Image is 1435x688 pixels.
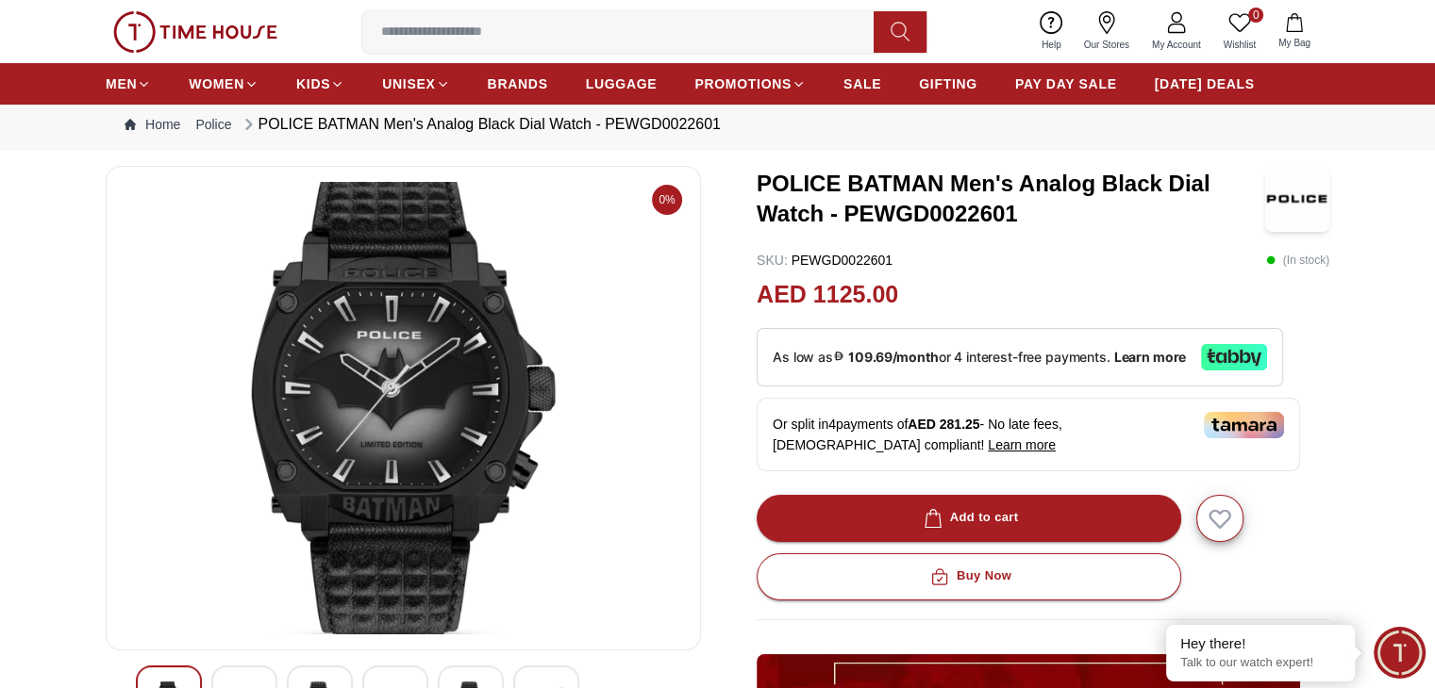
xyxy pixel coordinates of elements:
[1015,74,1117,93] span: PAY DAY SALE
[843,74,881,93] span: SALE
[488,74,548,93] span: BRANDS
[757,398,1300,471] div: Or split in 4 payments of - No late fees, [DEMOGRAPHIC_DATA] compliant!
[694,74,792,93] span: PROMOTIONS
[920,507,1019,529] div: Add to cart
[586,74,658,93] span: LUGGAGE
[652,185,682,215] span: 0%
[1155,67,1255,101] a: [DATE] DEALS
[1030,8,1073,56] a: Help
[296,67,344,101] a: KIDS
[757,251,893,270] p: PEWGD0022601
[113,11,277,53] img: ...
[189,67,259,101] a: WOMEN
[195,115,231,134] a: Police
[382,74,435,93] span: UNISEX
[1144,38,1209,52] span: My Account
[926,565,1011,587] div: Buy Now
[1212,8,1267,56] a: 0Wishlist
[1180,634,1341,653] div: Hey there!
[757,495,1181,542] button: Add to cart
[988,437,1056,452] span: Learn more
[106,98,1329,151] nav: Breadcrumb
[1180,655,1341,671] p: Talk to our watch expert!
[757,253,788,268] span: SKU :
[122,182,685,634] img: POLICE BATMAN Men's Analog Black Dial Watch - PEWGD0022601
[1034,38,1069,52] span: Help
[296,74,330,93] span: KIDS
[1248,8,1263,23] span: 0
[757,169,1265,229] h3: POLICE BATMAN Men's Analog Black Dial Watch - PEWGD0022601
[908,417,979,432] span: AED 281.25
[106,74,137,93] span: MEN
[1204,412,1284,438] img: Tamara
[1267,9,1322,54] button: My Bag
[189,74,244,93] span: WOMEN
[1216,38,1263,52] span: Wishlist
[919,74,977,93] span: GIFTING
[843,67,881,101] a: SALE
[240,113,721,136] div: POLICE BATMAN Men's Analog Black Dial Watch - PEWGD0022601
[694,67,806,101] a: PROMOTIONS
[382,67,449,101] a: UNISEX
[586,67,658,101] a: LUGGAGE
[488,67,548,101] a: BRANDS
[1265,166,1329,232] img: POLICE BATMAN Men's Analog Black Dial Watch - PEWGD0022601
[1374,627,1426,679] div: Chat Widget
[1266,251,1329,270] p: ( In stock )
[757,553,1181,600] button: Buy Now
[1076,38,1137,52] span: Our Stores
[1073,8,1141,56] a: Our Stores
[106,67,151,101] a: MEN
[1155,74,1255,93] span: [DATE] DEALS
[1271,36,1318,50] span: My Bag
[919,67,977,101] a: GIFTING
[1015,67,1117,101] a: PAY DAY SALE
[125,115,180,134] a: Home
[757,277,898,313] h2: AED 1125.00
